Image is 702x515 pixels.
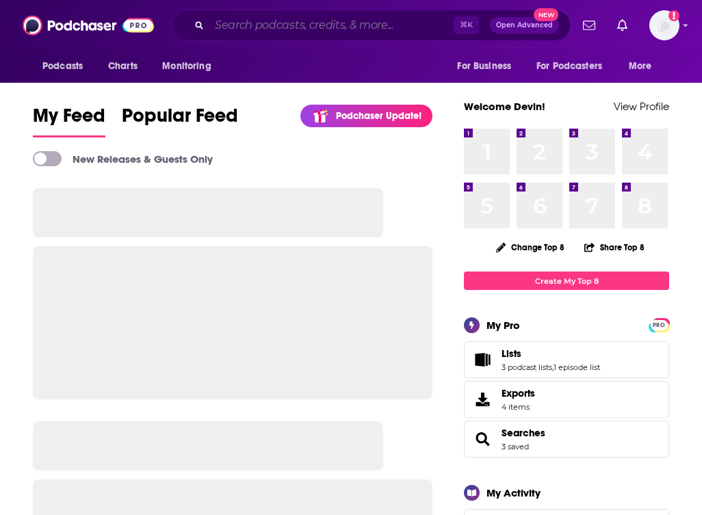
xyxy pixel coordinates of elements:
[469,350,496,369] a: Lists
[464,272,669,290] a: Create My Top 8
[584,234,645,261] button: Share Top 8
[649,10,679,40] button: Show profile menu
[490,17,559,34] button: Open AdvancedNew
[577,14,601,37] a: Show notifications dropdown
[668,10,679,21] svg: Add a profile image
[209,14,454,36] input: Search podcasts, credits, & more...
[614,100,669,113] a: View Profile
[122,104,238,137] a: Popular Feed
[651,320,667,330] span: PRO
[612,14,633,37] a: Show notifications dropdown
[336,110,421,122] p: Podchaser Update!
[502,442,529,451] a: 3 saved
[502,402,535,412] span: 4 items
[42,57,83,76] span: Podcasts
[33,104,105,135] span: My Feed
[469,390,496,409] span: Exports
[469,430,496,449] a: Searches
[502,427,545,439] a: Searches
[554,362,600,372] a: 1 episode list
[33,53,101,79] button: open menu
[619,53,669,79] button: open menu
[536,57,602,76] span: For Podcasters
[502,387,535,399] span: Exports
[496,22,553,29] span: Open Advanced
[33,104,105,137] a: My Feed
[649,10,679,40] img: User Profile
[649,10,679,40] span: Logged in as sschroeder
[162,57,211,76] span: Monitoring
[502,347,521,360] span: Lists
[33,151,213,166] a: New Releases & Guests Only
[464,341,669,378] span: Lists
[122,104,238,135] span: Popular Feed
[464,100,545,113] a: Welcome Devin!
[23,12,154,38] img: Podchaser - Follow, Share and Rate Podcasts
[464,421,669,458] span: Searches
[552,362,554,372] span: ,
[464,381,669,418] a: Exports
[486,486,541,499] div: My Activity
[534,8,558,21] span: New
[651,319,667,330] a: PRO
[502,347,600,360] a: Lists
[629,57,652,76] span: More
[153,53,229,79] button: open menu
[457,57,511,76] span: For Business
[447,53,528,79] button: open menu
[172,10,571,41] div: Search podcasts, credits, & more...
[488,239,573,256] button: Change Top 8
[502,362,552,372] a: 3 podcast lists
[99,53,146,79] a: Charts
[528,53,622,79] button: open menu
[486,319,520,332] div: My Pro
[108,57,138,76] span: Charts
[454,16,479,34] span: ⌘ K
